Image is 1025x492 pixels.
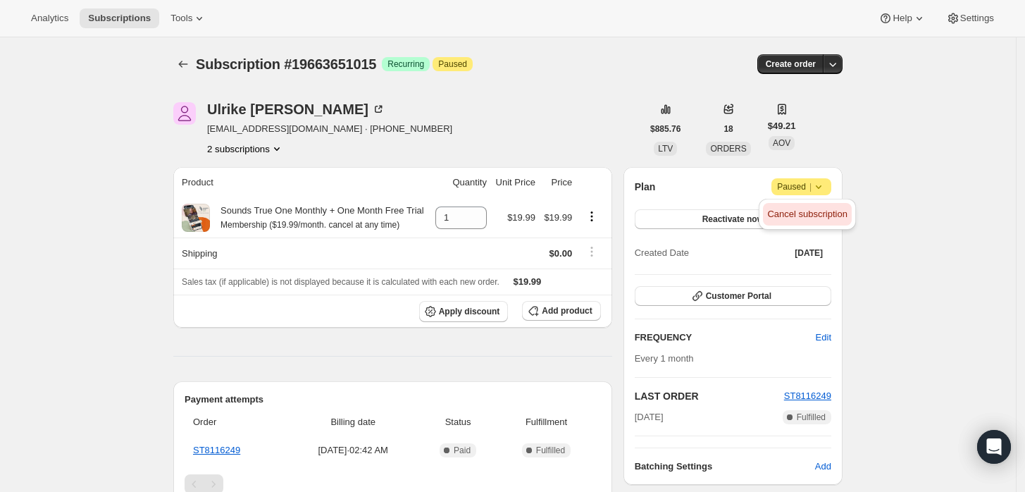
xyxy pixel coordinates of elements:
[635,246,689,260] span: Created Date
[522,301,600,321] button: Add product
[635,180,656,194] h2: Plan
[491,167,540,198] th: Unit Price
[185,407,287,438] th: Order
[544,212,572,223] span: $19.99
[807,326,840,349] button: Edit
[387,59,424,70] span: Recurring
[173,54,193,74] button: Subscriptions
[893,13,912,24] span: Help
[31,13,68,24] span: Analytics
[430,167,491,198] th: Quantity
[185,393,601,407] h2: Payment attempts
[650,123,681,135] span: $885.76
[182,204,210,232] img: product img
[514,276,542,287] span: $19.99
[80,8,159,28] button: Subscriptions
[542,305,592,316] span: Add product
[777,180,826,194] span: Paused
[500,415,592,429] span: Fulfillment
[815,460,831,474] span: Add
[635,460,815,474] h6: Batching Settings
[635,410,664,424] span: [DATE]
[173,238,430,269] th: Shipping
[784,390,831,401] a: ST8116249
[23,8,77,28] button: Analytics
[424,415,492,429] span: Status
[438,59,467,70] span: Paused
[768,119,796,133] span: $49.21
[193,445,240,455] a: ST8116249
[795,247,823,259] span: [DATE]
[816,331,831,345] span: Edit
[419,301,509,322] button: Apply discount
[182,277,499,287] span: Sales tax (if applicable) is not displayed because it is calculated with each new order.
[635,353,694,364] span: Every 1 month
[767,209,847,219] span: Cancel subscription
[207,122,452,136] span: [EMAIL_ADDRESS][DOMAIN_NAME] · [PHONE_NUMBER]
[580,244,603,259] button: Shipping actions
[207,142,284,156] button: Product actions
[635,331,816,345] h2: FREQUENCY
[960,13,994,24] span: Settings
[797,412,826,423] span: Fulfilled
[786,243,831,263] button: [DATE]
[870,8,934,28] button: Help
[757,54,824,74] button: Create order
[773,138,790,148] span: AOV
[173,167,430,198] th: Product
[439,306,500,317] span: Apply discount
[507,212,535,223] span: $19.99
[723,123,733,135] span: 18
[173,102,196,125] span: Ulrike Esser
[706,290,771,302] span: Customer Portal
[763,203,851,226] button: Cancel subscription
[658,144,673,154] span: LTV
[635,286,831,306] button: Customer Portal
[454,445,471,456] span: Paid
[766,59,816,70] span: Create order
[702,214,764,225] span: Reactivate now
[162,8,215,28] button: Tools
[207,102,385,116] div: Ulrike [PERSON_NAME]
[291,415,416,429] span: Billing date
[635,209,831,229] button: Reactivate now
[715,119,741,139] button: 18
[291,443,416,457] span: [DATE] · 02:42 AM
[536,445,565,456] span: Fulfilled
[807,455,840,478] button: Add
[196,56,376,72] span: Subscription #19663651015
[580,209,603,224] button: Product actions
[938,8,1002,28] button: Settings
[220,220,399,230] small: Membership ($19.99/month. cancel at any time)
[88,13,151,24] span: Subscriptions
[170,13,192,24] span: Tools
[784,389,831,403] button: ST8116249
[642,119,689,139] button: $885.76
[210,204,424,232] div: Sounds True One Monthly + One Month Free Trial
[540,167,576,198] th: Price
[710,144,746,154] span: ORDERS
[809,181,812,192] span: |
[977,430,1011,464] div: Open Intercom Messenger
[549,248,573,259] span: $0.00
[635,389,784,403] h2: LAST ORDER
